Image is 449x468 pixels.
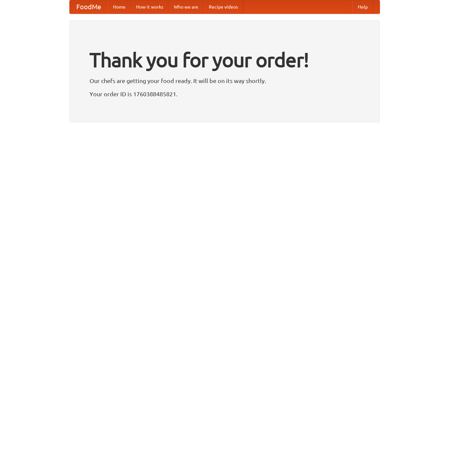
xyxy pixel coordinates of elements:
a: Recipe videos [204,0,243,14]
p: Your order ID is 1760388485821. [90,89,360,99]
a: Home [108,0,131,14]
a: How it works [131,0,168,14]
a: FoodMe [70,0,108,14]
h1: Thank you for your order! [90,44,360,76]
a: Help [353,0,373,14]
a: Who we are [168,0,204,14]
p: Our chefs are getting your food ready. It will be on its way shortly. [90,76,360,86]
